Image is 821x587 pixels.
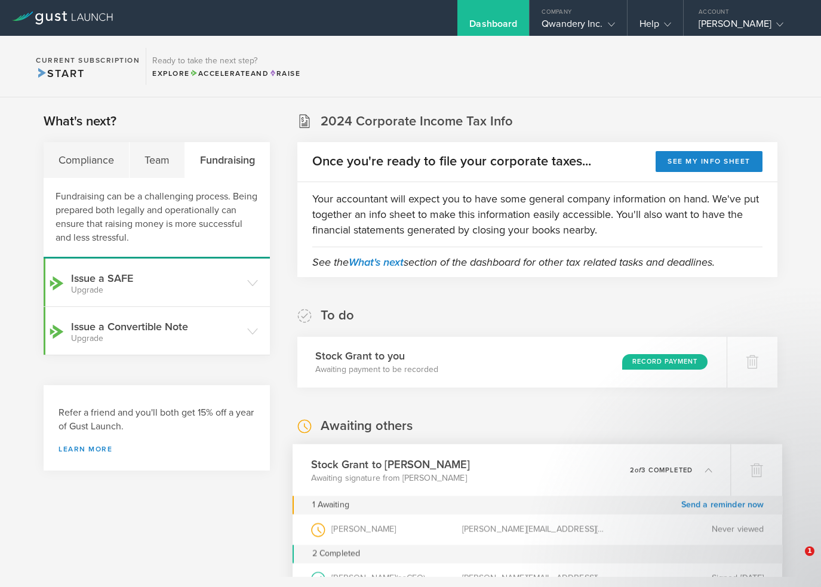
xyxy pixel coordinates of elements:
[185,142,270,178] div: Fundraising
[699,18,800,36] div: [PERSON_NAME]
[780,546,809,575] iframe: Intercom live chat
[311,472,470,484] p: Awaiting signature from [PERSON_NAME]
[36,67,84,80] span: Start
[312,256,715,269] em: See the section of the dashboard for other tax related tasks and deadlines.
[297,337,727,388] div: Stock Grant to youAwaiting payment to be recordedRecord Payment
[190,69,251,78] span: Accelerate
[152,68,300,79] div: Explore
[315,348,438,364] h3: Stock Grant to you
[59,445,255,453] a: Learn more
[71,319,241,343] h3: Issue a Convertible Note
[311,514,462,545] div: [PERSON_NAME]
[423,572,425,582] span: )
[407,572,424,582] span: CEO
[321,307,354,324] h2: To do
[462,514,613,545] div: [PERSON_NAME][EMAIL_ADDRESS][DOMAIN_NAME]
[312,191,762,238] p: Your accountant will expect you to have some general company information on hand. We've put toget...
[190,69,269,78] span: and
[630,466,693,473] p: 2 3 completed
[349,256,404,269] a: What's next
[311,456,470,472] h3: Stock Grant to [PERSON_NAME]
[315,364,438,376] p: Awaiting payment to be recorded
[312,153,591,170] h2: Once you're ready to file your corporate taxes...
[312,496,349,514] div: 1 Awaiting
[152,57,300,65] h3: Ready to take the next step?
[44,142,130,178] div: Compliance
[130,142,185,178] div: Team
[469,18,517,36] div: Dashboard
[396,572,406,582] span: (as
[321,417,413,435] h2: Awaiting others
[269,69,300,78] span: Raise
[635,466,641,474] em: of
[622,354,708,370] div: Record Payment
[44,178,270,259] div: Fundraising can be a challenging process. Being prepared both legally and operationally can ensur...
[71,286,241,294] small: Upgrade
[293,545,782,563] div: 2 Completed
[36,57,140,64] h2: Current Subscription
[321,113,513,130] h2: 2024 Corporate Income Tax Info
[542,18,614,36] div: Qwandery Inc.
[639,18,671,36] div: Help
[71,271,241,294] h3: Issue a SAFE
[805,546,814,556] span: 1
[59,406,255,434] h3: Refer a friend and you'll both get 15% off a year of Gust Launch.
[656,151,762,172] button: See my info sheet
[44,113,116,130] h2: What's next?
[146,48,306,85] div: Ready to take the next step?ExploreAccelerateandRaise
[71,334,241,343] small: Upgrade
